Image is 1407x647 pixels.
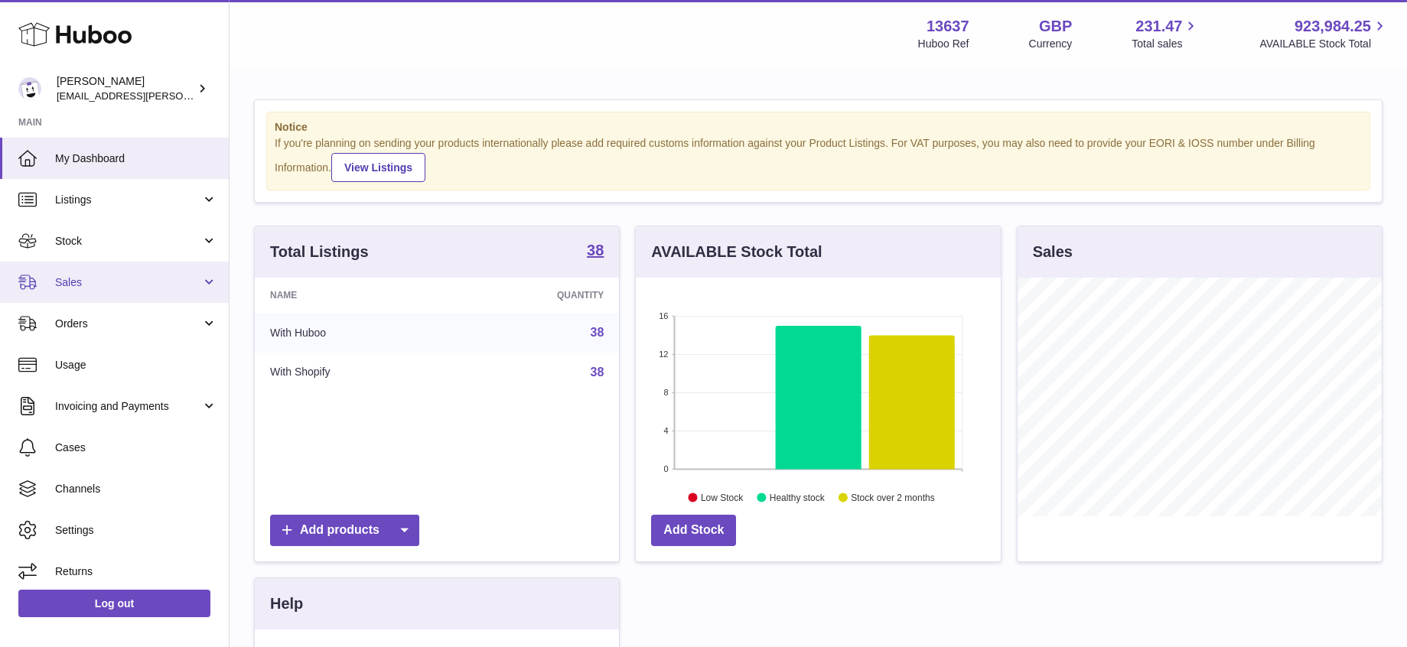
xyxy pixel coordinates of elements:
[255,278,451,313] th: Name
[660,311,669,320] text: 16
[651,242,822,262] h3: AVAILABLE Stock Total
[1295,16,1371,37] span: 923,984.25
[18,590,210,617] a: Log out
[57,89,307,102] span: [EMAIL_ADDRESS][PERSON_NAME][DOMAIN_NAME]
[55,151,217,166] span: My Dashboard
[1259,37,1389,51] span: AVAILABLE Stock Total
[55,358,217,372] span: Usage
[55,441,217,455] span: Cases
[270,593,303,614] h3: Help
[270,242,369,262] h3: Total Listings
[770,492,826,502] text: Healthy stock
[270,515,419,546] a: Add products
[664,464,669,473] text: 0
[660,350,669,359] text: 12
[1029,37,1073,51] div: Currency
[918,37,969,51] div: Huboo Ref
[55,564,217,579] span: Returns
[55,275,201,290] span: Sales
[55,234,201,249] span: Stock
[591,366,604,379] a: 38
[451,278,620,313] th: Quantity
[927,16,969,37] strong: 13637
[587,242,604,258] strong: 38
[1259,16,1389,51] a: 923,984.25 AVAILABLE Stock Total
[55,317,201,331] span: Orders
[57,74,194,103] div: [PERSON_NAME]
[1132,16,1200,51] a: 231.47 Total sales
[664,388,669,397] text: 8
[587,242,604,261] a: 38
[701,492,744,502] text: Low Stock
[18,77,41,100] img: jonny@ledda.co
[852,492,935,502] text: Stock over 2 months
[255,313,451,353] td: With Huboo
[1039,16,1072,37] strong: GBP
[55,482,217,496] span: Channels
[275,136,1362,182] div: If you're planning on sending your products internationally please add required customs informati...
[664,426,669,435] text: 4
[255,353,451,392] td: With Shopify
[331,153,425,182] a: View Listings
[1135,16,1182,37] span: 231.47
[275,120,1362,135] strong: Notice
[55,523,217,538] span: Settings
[1132,37,1200,51] span: Total sales
[55,399,201,414] span: Invoicing and Payments
[591,326,604,339] a: 38
[1033,242,1073,262] h3: Sales
[55,193,201,207] span: Listings
[651,515,736,546] a: Add Stock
